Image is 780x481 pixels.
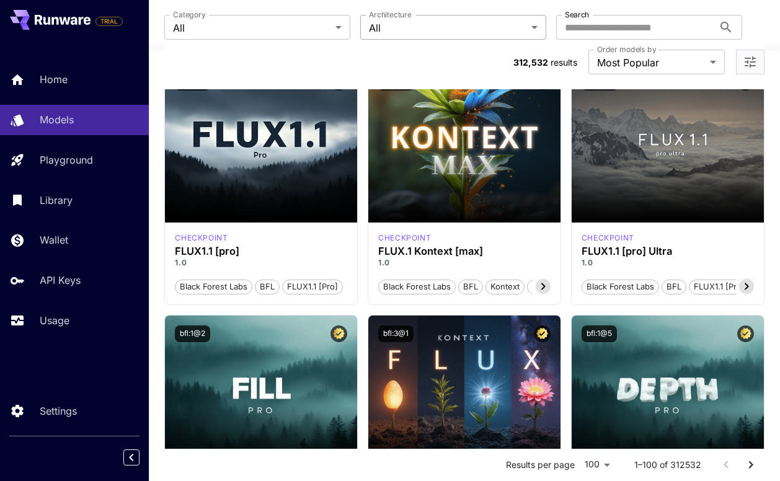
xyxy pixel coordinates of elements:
span: Black Forest Labs [175,281,252,293]
p: 1.0 [378,257,551,268]
button: FLUX1.1 [pro] [282,278,343,294]
button: Flux Kontext [527,278,585,294]
span: BFL [255,281,279,293]
span: Black Forest Labs [379,281,455,293]
p: Models [40,112,74,127]
span: FLUX1.1 [pro] [283,281,342,293]
button: bfl:1@5 [582,325,617,342]
div: Collapse sidebar [133,446,149,469]
label: Order models by [597,44,656,55]
button: bfl:3@1 [378,325,414,342]
p: Results per page [506,459,575,471]
button: Certified Model – Vetted for best performance and includes a commercial license. [737,325,754,342]
button: Black Forest Labs [175,278,252,294]
label: Search [565,9,589,20]
button: Black Forest Labs [378,278,456,294]
button: Collapse sidebar [123,449,140,466]
h3: FLUX1.1 [pro] [175,245,347,257]
button: Open more filters [743,55,758,70]
div: 100 [580,456,614,474]
p: 1.0 [582,257,754,268]
p: Playground [40,152,93,167]
span: BFL [459,281,482,293]
span: All [369,20,526,35]
div: FLUX.1 Kontext [max] [378,232,431,244]
button: Go to next page [738,452,763,477]
span: Black Forest Labs [582,281,658,293]
label: Architecture [369,9,411,20]
p: Settings [40,404,77,418]
span: TRIAL [96,17,122,26]
button: BFL [662,278,686,294]
button: Certified Model – Vetted for best performance and includes a commercial license. [534,325,551,342]
button: BFL [458,278,483,294]
button: Certified Model – Vetted for best performance and includes a commercial license. [330,325,347,342]
p: Library [40,193,73,208]
p: 1–100 of 312532 [634,459,701,471]
button: Black Forest Labs [582,278,659,294]
p: API Keys [40,273,81,288]
span: Most Popular [597,55,705,70]
button: Kontext [485,278,525,294]
p: checkpoint [582,232,634,244]
p: 1.0 [175,257,347,268]
span: results [551,57,577,68]
p: Home [40,72,68,87]
div: fluxpro [175,232,228,244]
div: fluxultra [582,232,634,244]
span: All [173,20,330,35]
span: 312,532 [513,57,548,68]
p: Usage [40,313,69,328]
span: Add your payment card to enable full platform functionality. [95,14,123,29]
button: BFL [255,278,280,294]
h3: FLUX.1 Kontext [max] [378,245,551,257]
p: checkpoint [378,232,431,244]
button: FLUX1.1 [pro] Ultra [689,278,770,294]
h3: FLUX1.1 [pro] Ultra [582,245,754,257]
span: BFL [662,281,686,293]
button: bfl:1@2 [175,325,210,342]
span: FLUX1.1 [pro] Ultra [689,281,769,293]
p: Wallet [40,232,68,247]
p: checkpoint [175,232,228,244]
span: Kontext [486,281,524,293]
span: Flux Kontext [528,281,584,293]
label: Category [173,9,206,20]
